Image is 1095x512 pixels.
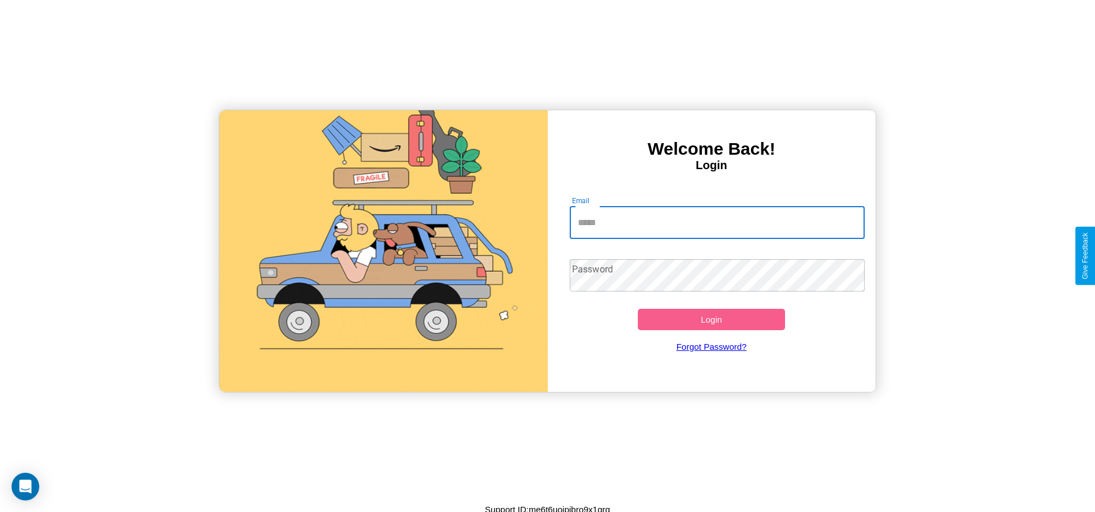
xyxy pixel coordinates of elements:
img: gif [219,110,547,392]
label: Email [572,196,590,205]
div: Open Intercom Messenger [12,473,39,500]
button: Login [638,309,786,330]
h3: Welcome Back! [548,139,876,159]
h4: Login [548,159,876,172]
div: Give Feedback [1081,233,1089,279]
a: Forgot Password? [564,330,859,363]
